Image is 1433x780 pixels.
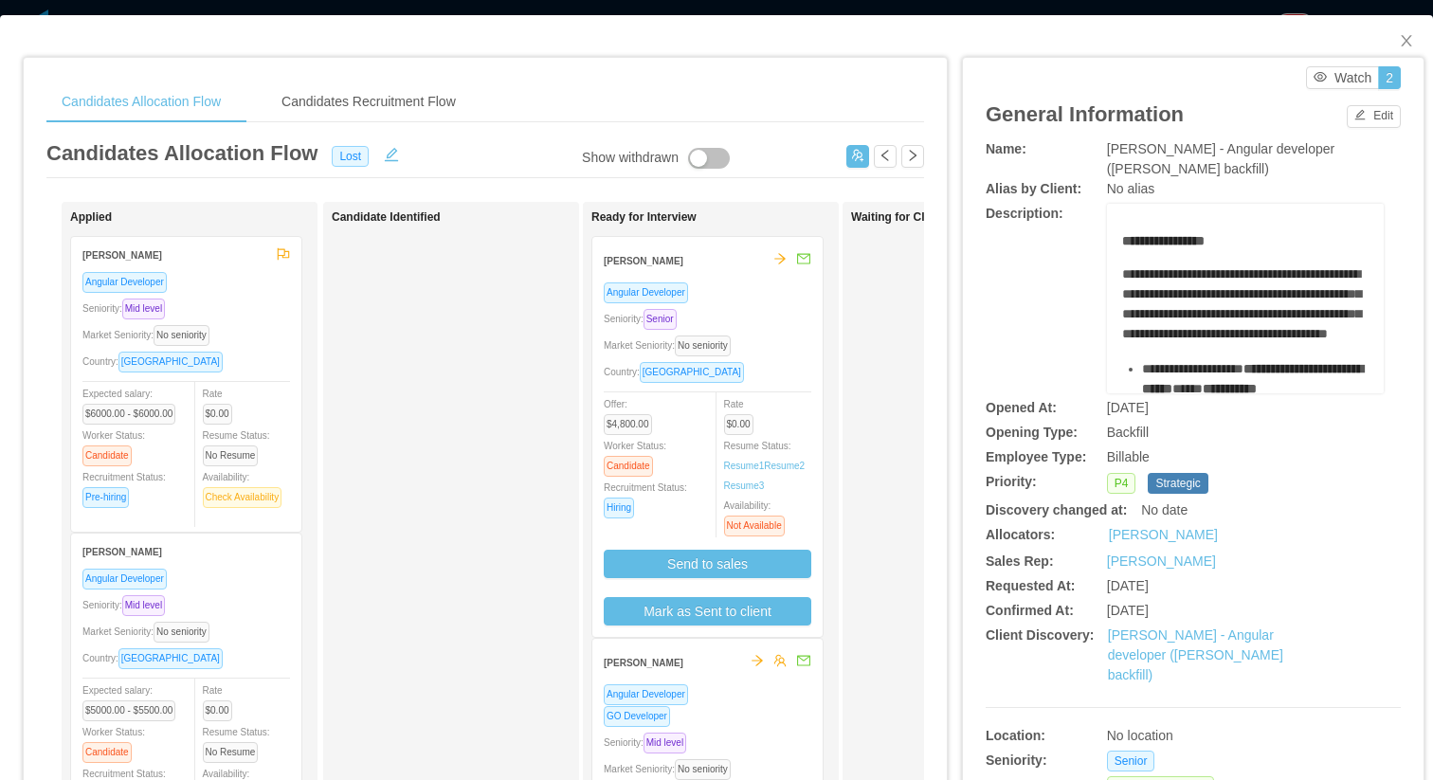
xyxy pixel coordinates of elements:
span: Seniority: [82,303,172,314]
i: icon: close [1399,33,1414,48]
span: Country: [82,356,230,367]
span: No Resume [203,445,259,466]
span: Seniority: [604,314,684,324]
button: icon: edit [376,143,407,162]
h1: Applied [70,210,336,225]
span: Mid level [122,595,165,616]
b: Confirmed At: [986,603,1074,618]
span: Billable [1107,449,1150,464]
strong: [PERSON_NAME] [604,658,683,668]
span: Rate [724,399,761,429]
span: arrow-right [751,654,764,667]
span: Availability: [724,500,792,531]
div: Candidates Recruitment Flow [266,81,471,123]
span: [DATE] [1107,603,1149,618]
span: No seniority [675,336,731,356]
span: $4,800.00 [604,414,652,435]
b: Discovery changed at: [986,502,1127,517]
span: Resume Status: [203,727,270,757]
a: Resume3 [724,479,765,493]
b: Alias by Client: [986,181,1081,196]
b: Client Discovery: [986,627,1094,643]
span: $0.00 [203,404,232,425]
b: Location: [986,728,1045,743]
span: No seniority [154,622,209,643]
span: Expected salary: [82,685,183,716]
span: Worker Status: [604,441,666,471]
b: Priority: [986,474,1037,489]
span: No Resume [203,742,259,763]
span: Market Seniority: [604,340,738,351]
strong: [PERSON_NAME] [82,250,162,261]
span: Senior [1107,751,1155,771]
a: [PERSON_NAME] [1109,525,1218,545]
span: Worker Status: [82,727,145,757]
span: Candidate [604,456,653,477]
span: Mid level [122,299,165,319]
button: mail [787,646,811,677]
article: Candidates Allocation Flow [46,137,317,169]
span: Market Seniority: [82,330,217,340]
a: Resume1 [724,459,765,473]
span: [GEOGRAPHIC_DATA] [118,648,223,669]
a: [PERSON_NAME] [1107,553,1216,569]
b: Employee Type: [986,449,1086,464]
span: Market Seniority: [604,764,738,774]
span: [PERSON_NAME] - Angular developer ([PERSON_NAME] backfill) [1107,141,1334,176]
span: Lost [332,146,369,167]
button: icon: eyeWatch [1306,66,1379,89]
span: Angular Developer [604,282,688,303]
button: mail [787,245,811,275]
h1: Candidate Identified [332,210,597,225]
span: Angular Developer [604,684,688,705]
span: Resume Status: [203,430,270,461]
span: $0.00 [724,414,753,435]
strong: [PERSON_NAME] [82,547,162,557]
b: Opened At: [986,400,1057,415]
span: $5000.00 - $5500.00 [82,700,175,721]
span: No alias [1107,181,1155,196]
span: Strategic [1148,473,1207,494]
b: Allocators: [986,527,1055,542]
span: Rate [203,685,240,716]
span: No seniority [675,759,731,780]
article: General Information [986,99,1184,130]
span: Recruitment Status: [604,482,687,513]
span: Recruitment Status: [82,472,166,502]
button: Send to sales [604,550,811,578]
button: icon: right [901,145,924,168]
button: Mark as Sent to client [604,597,811,626]
span: Worker Status: [82,430,145,461]
span: Candidate [82,445,132,466]
span: GO Developer [604,706,670,727]
span: Angular Developer [82,569,167,590]
span: Seniority: [82,600,172,610]
div: Candidates Allocation Flow [46,81,236,123]
b: Sales Rep: [986,553,1054,569]
a: Resume2 [764,459,805,473]
div: No location [1107,726,1315,746]
button: icon: editEdit [1347,105,1401,128]
span: $6000.00 - $6000.00 [82,404,175,425]
span: Country: [82,653,230,663]
a: [PERSON_NAME] - Angular developer ([PERSON_NAME] backfill) [1108,627,1283,682]
span: team [773,654,787,667]
button: Close [1380,15,1433,68]
span: Country: [604,367,752,377]
span: Resume Status: [724,441,806,491]
span: arrow-right [773,252,787,265]
span: Backfill [1107,425,1149,440]
span: Pre-hiring [82,487,129,508]
b: Opening Type: [986,425,1078,440]
span: [DATE] [1107,578,1149,593]
span: Expected salary: [82,389,183,419]
span: Hiring [604,498,634,518]
span: No seniority [154,325,209,346]
button: 2 [1378,66,1401,89]
span: Rate [203,389,240,419]
h1: Waiting for Client Approval [851,210,1116,225]
div: rdw-editor [1122,231,1370,421]
span: No date [1141,502,1188,517]
div: Show withdrawn [582,148,679,169]
b: Name: [986,141,1026,156]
